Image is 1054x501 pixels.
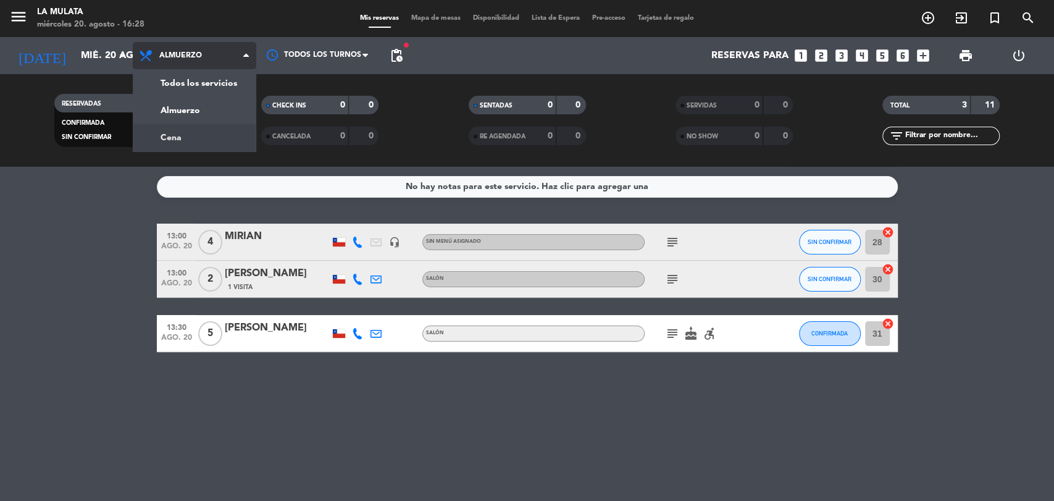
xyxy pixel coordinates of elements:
span: 2 [198,267,222,292]
div: La Mulata [37,6,144,19]
span: Salón [426,330,444,335]
i: looks_4 [854,48,870,64]
div: LOG OUT [992,37,1045,74]
div: [PERSON_NAME] [225,266,330,282]
span: CANCELADA [272,133,311,140]
i: add_circle_outline [921,11,935,25]
i: add_box [915,48,931,64]
strong: 11 [985,101,997,109]
span: RESERVADAS [62,101,101,107]
span: print [958,48,973,63]
span: SIN CONFIRMAR [808,276,851,282]
strong: 0 [575,101,583,109]
strong: 0 [369,132,376,140]
div: [PERSON_NAME] [225,320,330,336]
strong: 0 [782,132,790,140]
div: No hay notas para este servicio. Haz clic para agregar una [406,180,648,194]
span: Mis reservas [354,15,405,22]
i: exit_to_app [954,11,969,25]
span: 13:00 [161,228,192,242]
span: Sin menú asignado [426,239,481,244]
span: CONFIRMADA [62,120,104,126]
span: ago. 20 [161,279,192,293]
i: looks_5 [874,48,890,64]
span: SIN CONFIRMAR [62,134,111,140]
span: 4 [198,230,222,255]
span: Tarjetas de regalo [632,15,700,22]
span: CONFIRMADA [811,330,848,337]
i: accessible_forward [702,326,717,341]
i: [DATE] [9,42,75,69]
button: CONFIRMADA [799,321,861,346]
span: RE AGENDADA [480,133,525,140]
span: 13:00 [161,265,192,279]
span: Lista de Espera [525,15,586,22]
span: 13:30 [161,319,192,334]
span: pending_actions [389,48,404,63]
i: looks_one [793,48,809,64]
strong: 0 [575,132,583,140]
strong: 0 [755,132,759,140]
i: search [1021,11,1035,25]
i: looks_two [813,48,829,64]
span: SENTADAS [480,103,512,109]
span: 1 Visita [228,282,253,292]
span: Disponibilidad [467,15,525,22]
strong: 0 [548,132,553,140]
i: turned_in_not [987,11,1002,25]
input: Filtrar por nombre... [903,129,999,143]
i: cancel [882,226,894,238]
i: looks_3 [834,48,850,64]
i: cancel [882,263,894,276]
a: Almuerzo [133,97,256,124]
strong: 0 [782,101,790,109]
i: subject [665,326,680,341]
i: cancel [882,318,894,330]
strong: 0 [548,101,553,109]
span: Reservas para [711,50,788,62]
i: looks_6 [895,48,911,64]
button: menu [9,7,28,30]
span: fiber_manual_record [403,41,410,49]
i: subject [665,235,680,250]
span: NO SHOW [687,133,718,140]
a: Cena [133,124,256,151]
i: cake [684,326,698,341]
span: Salón [426,276,444,281]
span: TOTAL [890,103,909,109]
i: subject [665,272,680,287]
span: ago. 20 [161,334,192,348]
strong: 0 [340,132,345,140]
i: headset_mic [389,237,400,248]
button: SIN CONFIRMAR [799,267,861,292]
span: SERVIDAS [687,103,717,109]
strong: 0 [369,101,376,109]
strong: 3 [962,101,967,109]
span: ago. 20 [161,242,192,256]
button: SIN CONFIRMAR [799,230,861,255]
strong: 0 [340,101,345,109]
i: filter_list [889,128,903,143]
span: CHECK INS [272,103,306,109]
span: 5 [198,321,222,346]
i: power_settings_new [1011,48,1026,63]
i: arrow_drop_down [115,48,130,63]
span: Mapa de mesas [405,15,467,22]
div: MIRIAN [225,229,330,245]
span: Pre-acceso [586,15,632,22]
span: SIN CONFIRMAR [808,238,851,245]
strong: 0 [755,101,759,109]
div: miércoles 20. agosto - 16:28 [37,19,144,31]
a: Todos los servicios [133,70,256,97]
i: menu [9,7,28,26]
span: Almuerzo [159,51,202,60]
